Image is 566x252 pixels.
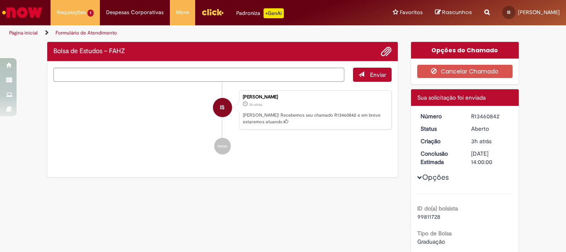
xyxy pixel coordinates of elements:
[1,4,44,21] img: ServiceNow
[9,29,38,36] a: Página inicial
[176,8,189,17] span: More
[249,102,262,107] time: 29/08/2025 08:49:18
[518,9,560,16] span: [PERSON_NAME]
[414,112,465,120] dt: Número
[400,8,423,17] span: Favoritos
[56,29,117,36] a: Formulário de Atendimento
[414,137,465,145] dt: Criação
[53,48,125,55] h2: Bolsa de Estudos – FAHZ Histórico de tíquete
[106,8,164,17] span: Despesas Corporativas
[471,137,491,145] span: 3h atrás
[381,46,392,57] button: Adicionar anexos
[243,112,387,125] p: [PERSON_NAME]! Recebemos seu chamado R13460842 e em breve estaremos atuando.
[53,82,392,163] ul: Histórico de tíquete
[249,102,262,107] span: 3h atrás
[471,137,510,145] div: 29/08/2025 08:49:18
[471,125,510,133] div: Aberto
[417,65,513,78] button: Cancelar Chamado
[507,10,510,15] span: IS
[6,25,371,41] ul: Trilhas de página
[213,98,232,117] div: Igor Bernardino De Jesus E Souza
[417,205,458,212] b: ID do(a) bolsista
[471,112,510,120] div: R13460842
[471,137,491,145] time: 29/08/2025 08:49:18
[243,95,387,100] div: [PERSON_NAME]
[220,98,225,117] span: IS
[370,71,386,78] span: Enviar
[57,8,86,17] span: Requisições
[353,68,392,82] button: Enviar
[201,6,224,18] img: click_logo_yellow_360x200.png
[411,42,519,59] div: Opções do Chamado
[442,8,472,16] span: Rascunhos
[417,230,452,237] b: Tipo de Bolsa
[471,149,510,166] div: [DATE] 14:00:00
[435,9,472,17] a: Rascunhos
[264,8,284,18] p: +GenAi
[417,238,445,245] span: Graduação
[53,90,392,130] li: Igor Bernardino De Jesus E Souza
[414,149,465,166] dt: Conclusão Estimada
[417,213,440,220] span: 99811728
[414,125,465,133] dt: Status
[87,10,94,17] span: 1
[236,8,284,18] div: Padroniza
[417,94,486,101] span: Sua solicitação foi enviada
